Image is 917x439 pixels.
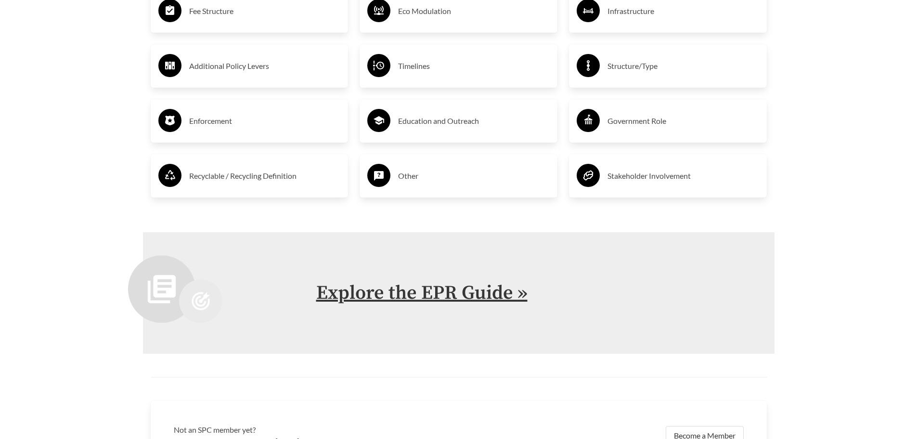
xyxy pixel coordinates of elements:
h3: Recyclable / Recycling Definition [189,168,341,184]
h3: Not an SPC member yet? [174,424,453,436]
h3: Fee Structure [189,3,341,19]
h3: Stakeholder Involvement [607,168,759,184]
h3: Government Role [607,113,759,129]
h3: Structure/Type [607,58,759,74]
h3: Infrastructure [607,3,759,19]
h3: Eco Modulation [398,3,550,19]
h3: Enforcement [189,113,341,129]
h3: Timelines [398,58,550,74]
h3: Additional Policy Levers [189,58,341,74]
h3: Other [398,168,550,184]
a: Explore the EPR Guide » [316,281,528,305]
h3: Education and Outreach [398,113,550,129]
